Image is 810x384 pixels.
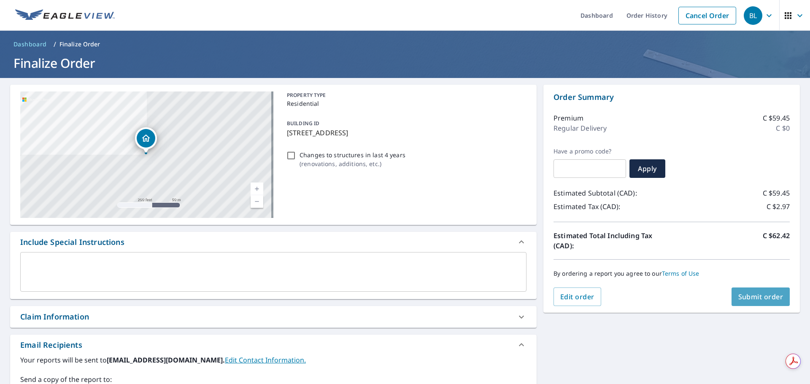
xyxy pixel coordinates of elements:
[763,113,790,123] p: C $59.45
[20,339,82,351] div: Email Recipients
[300,150,405,159] p: Changes to structures in last 4 years
[553,113,583,123] p: Premium
[10,38,50,51] a: Dashboard
[678,7,736,24] a: Cancel Order
[287,128,523,138] p: [STREET_ADDRESS]
[59,40,100,48] p: Finalize Order
[629,159,665,178] button: Apply
[763,188,790,198] p: C $59.45
[10,38,800,51] nav: breadcrumb
[225,355,306,365] a: EditContactInfo
[287,91,523,99] p: PROPERTY TYPE
[251,183,263,195] a: Current Level 17, Zoom In
[13,40,47,48] span: Dashboard
[20,355,526,365] label: Your reports will be sent to
[776,123,790,133] p: C $0
[767,201,790,212] p: C $2.97
[251,195,263,208] a: Current Level 17, Zoom Out
[287,120,319,127] p: BUILDING ID
[20,236,124,248] div: Include Special Instructions
[10,306,537,328] div: Claim Information
[15,9,115,22] img: EV Logo
[20,311,89,322] div: Claim Information
[135,127,157,153] div: Dropped pin, building 1, Residential property, 11 CRANRIDGE BAY SE CALGARY AB T3M0E7
[553,188,672,198] p: Estimated Subtotal (CAD):
[560,292,594,301] span: Edit order
[553,148,626,155] label: Have a promo code?
[54,39,56,49] li: /
[553,91,790,103] p: Order Summary
[732,287,790,306] button: Submit order
[107,355,225,365] b: [EMAIL_ADDRESS][DOMAIN_NAME].
[300,159,405,168] p: ( renovations, additions, etc. )
[763,231,790,251] p: C $62.42
[553,287,601,306] button: Edit order
[662,269,699,277] a: Terms of Use
[553,123,607,133] p: Regular Delivery
[744,6,762,25] div: BL
[553,270,790,277] p: By ordering a report you agree to our
[553,201,672,212] p: Estimated Tax (CAD):
[738,292,783,301] span: Submit order
[10,54,800,72] h1: Finalize Order
[636,164,659,173] span: Apply
[553,231,672,251] p: Estimated Total Including Tax (CAD):
[10,335,537,355] div: Email Recipients
[10,232,537,252] div: Include Special Instructions
[287,99,523,108] p: Residential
